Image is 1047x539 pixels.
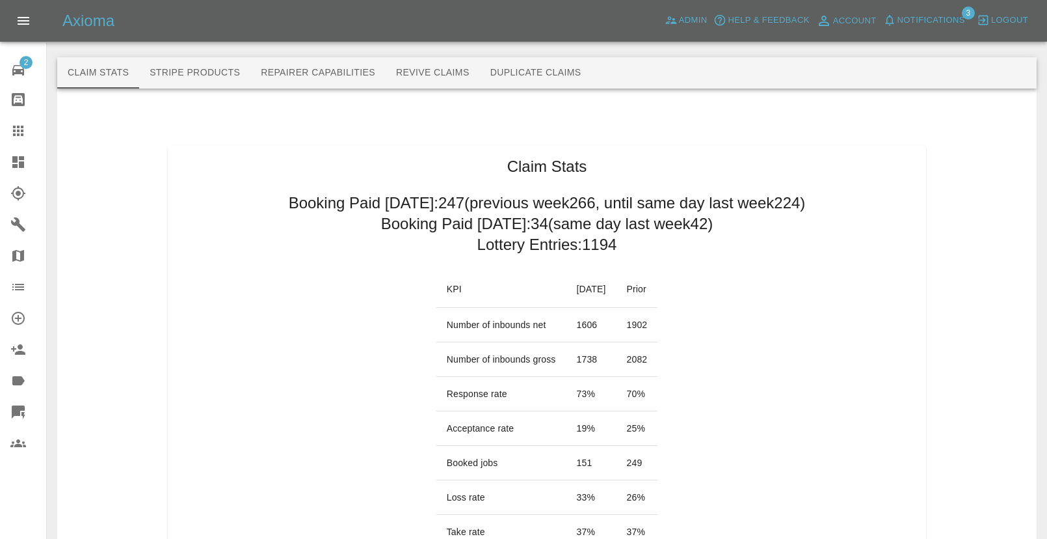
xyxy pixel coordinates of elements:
td: 2082 [616,342,658,377]
a: Account [813,10,880,31]
td: 33 % [566,480,616,515]
h5: Axioma [62,10,114,31]
span: Logout [991,13,1028,28]
span: 2 [20,56,33,69]
button: Help & Feedback [710,10,812,31]
td: 1738 [566,342,616,377]
span: Notifications [897,13,965,28]
th: Prior [616,271,658,308]
span: Account [833,14,877,29]
button: Claim Stats [57,57,139,89]
h2: Booking Paid [DATE]: 34 (same day last week 42 ) [381,214,713,234]
span: 3 [962,7,975,20]
td: Number of inbounds gross [436,342,566,377]
td: 151 [566,446,616,480]
button: Logout [974,10,1031,31]
button: Open drawer [8,5,39,36]
button: Revive Claims [386,57,480,89]
td: 1606 [566,308,616,342]
td: 249 [616,446,658,480]
td: 26 % [616,480,658,515]
button: Notifications [880,10,968,31]
h2: Booking Paid [DATE]: 247 (previous week 266 , until same day last week 224 ) [289,193,806,214]
td: 25 % [616,411,658,446]
h2: Lottery Entries: 1194 [477,234,617,255]
td: Loss rate [436,480,566,515]
span: Help & Feedback [728,13,809,28]
td: 1902 [616,308,658,342]
td: Response rate [436,377,566,411]
button: Repairer Capabilities [250,57,386,89]
td: Booked jobs [436,446,566,480]
span: Admin [679,13,708,28]
td: 70 % [616,377,658,411]
td: Acceptance rate [436,411,566,446]
button: Duplicate Claims [480,57,592,89]
h1: Claim Stats [507,156,587,177]
td: 19 % [566,411,616,446]
th: [DATE] [566,271,616,308]
td: 73 % [566,377,616,411]
button: Stripe Products [139,57,250,89]
a: Admin [661,10,711,31]
td: Number of inbounds net [436,308,566,342]
th: KPI [436,271,566,308]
